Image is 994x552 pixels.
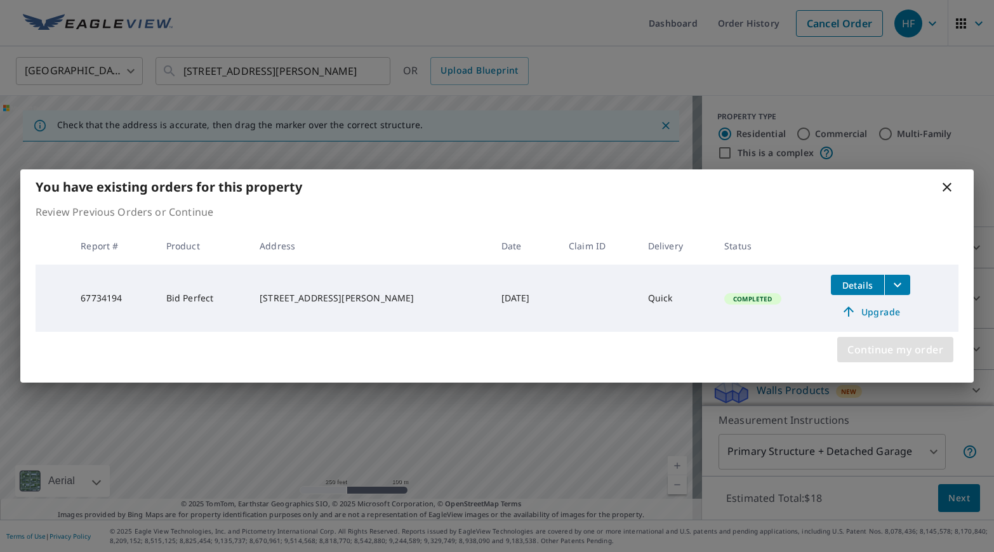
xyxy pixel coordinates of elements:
div: [STREET_ADDRESS][PERSON_NAME] [260,292,481,305]
th: Delivery [638,227,715,265]
span: Details [838,279,877,291]
button: Continue my order [837,337,953,362]
button: filesDropdownBtn-67734194 [884,275,910,295]
span: Upgrade [838,304,903,319]
a: Upgrade [831,301,910,322]
span: Completed [726,294,779,303]
td: 67734194 [70,265,156,332]
span: Continue my order [847,341,943,358]
b: You have existing orders for this property [36,178,302,195]
td: Quick [638,265,715,332]
th: Address [249,227,491,265]
td: [DATE] [491,265,559,332]
td: Bid Perfect [156,265,249,332]
th: Claim ID [559,227,638,265]
button: detailsBtn-67734194 [831,275,884,295]
th: Date [491,227,559,265]
th: Status [714,227,821,265]
th: Product [156,227,249,265]
p: Review Previous Orders or Continue [36,204,958,220]
th: Report # [70,227,156,265]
